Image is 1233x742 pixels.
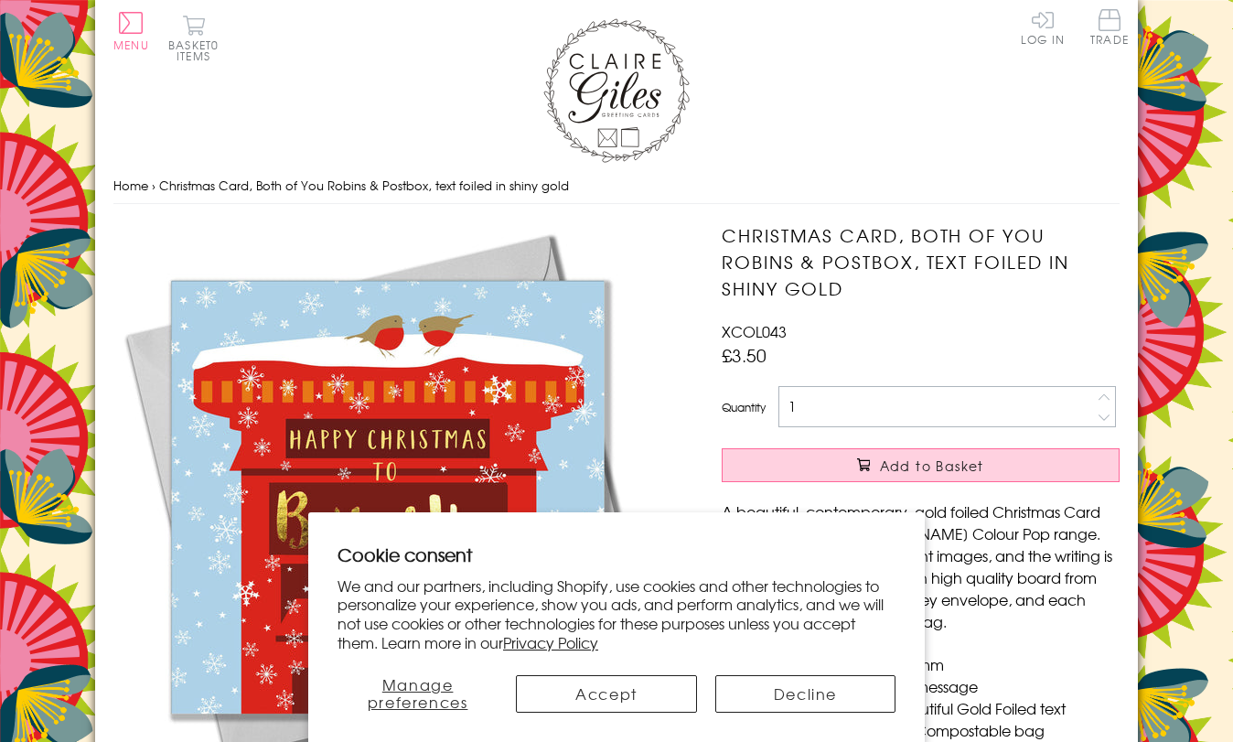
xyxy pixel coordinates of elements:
span: Menu [113,37,149,53]
span: 0 items [177,37,219,64]
button: Manage preferences [338,675,498,713]
p: A beautiful, contemporary, gold foiled Christmas Card from the amazing [PERSON_NAME] Colour Pop r... [722,500,1120,632]
p: We and our partners, including Shopify, use cookies and other technologies to personalize your ex... [338,576,895,652]
img: Claire Giles Greetings Cards [543,18,690,163]
span: XCOL043 [722,320,787,342]
label: Quantity [722,399,766,415]
a: Log In [1021,9,1065,45]
span: £3.50 [722,342,767,368]
h1: Christmas Card, Both of You Robins & Postbox, text foiled in shiny gold [722,222,1120,301]
button: Accept [516,675,696,713]
button: Add to Basket [722,448,1120,482]
nav: breadcrumbs [113,167,1120,205]
button: Menu [113,12,149,50]
h2: Cookie consent [338,542,895,567]
li: Comes cello wrapped in Compostable bag [740,719,1120,741]
span: Christmas Card, Both of You Robins & Postbox, text foiled in shiny gold [159,177,569,194]
a: Trade [1090,9,1129,48]
li: Blank inside for your own message [740,675,1120,697]
a: Home [113,177,148,194]
li: Printed in the U.K with beautiful Gold Foiled text [740,697,1120,719]
button: Basket0 items [168,15,219,61]
span: Manage preferences [368,673,468,713]
span: Add to Basket [880,457,984,475]
span: Trade [1090,9,1129,45]
a: Privacy Policy [503,631,598,653]
button: Decline [715,675,895,713]
li: Dimensions: 150mm x 150mm [740,653,1120,675]
span: › [152,177,155,194]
